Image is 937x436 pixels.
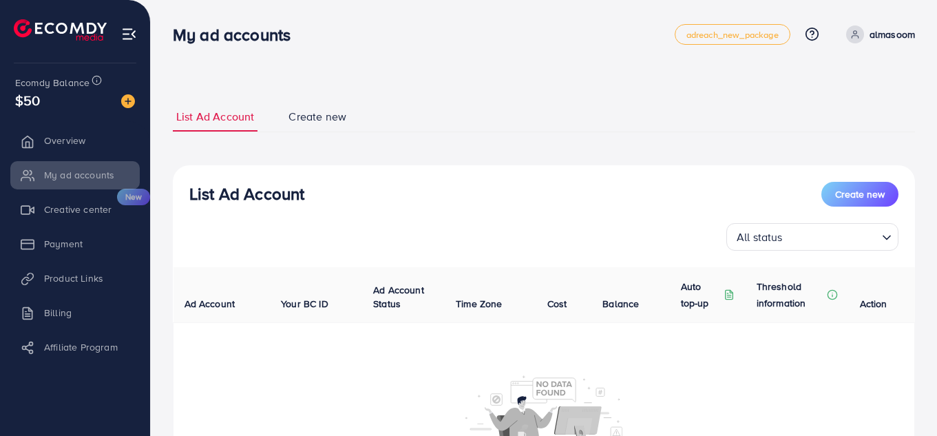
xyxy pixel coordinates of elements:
[602,297,639,311] span: Balance
[176,109,254,125] span: List Ad Account
[373,283,424,311] span: Ad Account Status
[734,227,786,247] span: All status
[281,297,328,311] span: Your BC ID
[185,297,235,311] span: Ad Account
[675,24,790,45] a: adreach_new_package
[726,223,898,251] div: Search for option
[841,25,915,43] a: almasoom
[681,278,721,311] p: Auto top-up
[15,90,40,110] span: $50
[15,76,90,90] span: Ecomdy Balance
[189,184,304,204] h3: List Ad Account
[686,30,779,39] span: adreach_new_package
[835,187,885,201] span: Create new
[860,297,887,311] span: Action
[547,297,567,311] span: Cost
[787,225,876,247] input: Search for option
[821,182,898,207] button: Create new
[14,19,107,41] img: logo
[121,26,137,42] img: menu
[288,109,346,125] span: Create new
[456,297,502,311] span: Time Zone
[121,94,135,108] img: image
[870,26,915,43] p: almasoom
[173,25,302,45] h3: My ad accounts
[757,278,824,311] p: Threshold information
